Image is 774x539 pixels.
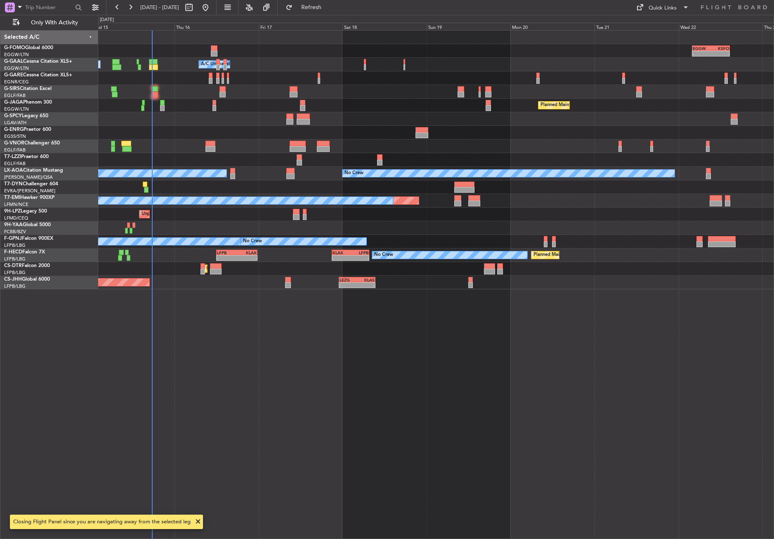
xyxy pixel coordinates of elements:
a: G-ENRGPraetor 600 [4,127,51,132]
span: G-SPCY [4,113,22,118]
a: G-VNORChallenger 650 [4,141,60,146]
button: Quick Links [632,1,693,14]
span: G-SIRS [4,86,20,91]
span: LX-AOA [4,168,23,173]
div: KLAX [237,250,257,255]
a: EGLF/FAB [4,161,26,167]
div: Sat 18 [342,23,427,30]
a: 9H-YAAGlobal 5000 [4,222,51,227]
div: Planned Maint Sofia [206,262,248,275]
a: EGSS/STN [4,133,26,139]
div: [DATE] [100,17,114,24]
span: CS-JHH [4,277,22,282]
span: G-GARE [4,73,23,78]
div: - [693,51,711,56]
a: F-GPNJFalcon 900EX [4,236,53,241]
div: KLAX [333,250,351,255]
span: T7-LZZI [4,154,21,159]
div: Planned Maint [GEOGRAPHIC_DATA] ([GEOGRAPHIC_DATA]) [533,249,663,261]
span: [DATE] - [DATE] [140,4,179,11]
button: Only With Activity [9,16,90,29]
a: G-FOMOGlobal 6000 [4,45,53,50]
div: EGGW [693,46,711,51]
div: LFPB [217,250,237,255]
div: Fri 17 [259,23,343,30]
div: No Crew [345,167,363,180]
a: G-JAGAPhenom 300 [4,100,52,105]
a: F-HECDFalcon 7X [4,250,45,255]
div: KLAS [357,277,375,282]
a: EGNR/CEG [4,79,29,85]
input: Trip Number [25,1,73,14]
div: Unplanned Maint [GEOGRAPHIC_DATA] ([GEOGRAPHIC_DATA]) [142,208,277,220]
div: Planned Maint [GEOGRAPHIC_DATA] ([GEOGRAPHIC_DATA]) [540,99,670,111]
a: EVRA/[PERSON_NAME] [4,188,55,194]
div: Mon 20 [510,23,595,30]
a: LFPB/LBG [4,242,26,248]
div: LFPB [351,250,369,255]
span: G-JAGA [4,100,23,105]
div: - [357,283,375,288]
div: Closing Flight Panel since you are navigating away from the selected leg [13,518,191,526]
div: Tue 21 [595,23,679,30]
div: No Crew [374,249,393,261]
div: - [217,255,237,260]
div: - [340,283,357,288]
a: G-SIRSCitation Excel [4,86,52,91]
a: LX-AOACitation Mustang [4,168,63,173]
div: Wed 22 [679,23,763,30]
a: T7-EMIHawker 900XP [4,195,54,200]
a: LFPB/LBG [4,269,26,276]
a: CS-JHHGlobal 6000 [4,277,50,282]
button: Refresh [282,1,331,14]
a: LFPB/LBG [4,283,26,289]
div: Wed 15 [91,23,175,30]
span: G-VNOR [4,141,24,146]
a: EGGW/LTN [4,52,29,58]
div: - [237,255,257,260]
a: EGLF/FAB [4,92,26,99]
span: F-HECD [4,250,22,255]
span: T7-EMI [4,195,20,200]
a: LFMN/NCE [4,201,28,208]
span: F-GPNJ [4,236,22,241]
div: LEZG [340,277,357,282]
a: CS-DTRFalcon 2000 [4,263,50,268]
div: No Crew [243,235,262,248]
div: KSFO [711,46,729,51]
span: G-FOMO [4,45,25,50]
a: EGGW/LTN [4,65,29,71]
span: T7-DYN [4,182,23,187]
span: 9H-LPZ [4,209,21,214]
a: T7-LZZIPraetor 600 [4,154,49,159]
div: Sun 19 [427,23,511,30]
div: Quick Links [649,4,677,12]
span: Only With Activity [21,20,87,26]
a: EGLF/FAB [4,147,26,153]
a: G-SPCYLegacy 650 [4,113,48,118]
a: EGGW/LTN [4,106,29,112]
a: LFPB/LBG [4,256,26,262]
a: T7-DYNChallenger 604 [4,182,58,187]
a: FCBB/BZV [4,229,26,235]
div: - [711,51,729,56]
div: - [351,255,369,260]
div: Thu 16 [175,23,259,30]
span: G-ENRG [4,127,24,132]
span: G-GAAL [4,59,23,64]
div: - [333,255,351,260]
div: A/C Unavailable [201,58,235,71]
a: LGAV/ATH [4,120,26,126]
span: Refresh [294,5,329,10]
a: [PERSON_NAME]/QSA [4,174,53,180]
a: LFMD/CEQ [4,215,28,221]
a: 9H-LPZLegacy 500 [4,209,47,214]
a: G-GARECessna Citation XLS+ [4,73,72,78]
a: G-GAALCessna Citation XLS+ [4,59,72,64]
span: CS-DTR [4,263,22,268]
span: 9H-YAA [4,222,23,227]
